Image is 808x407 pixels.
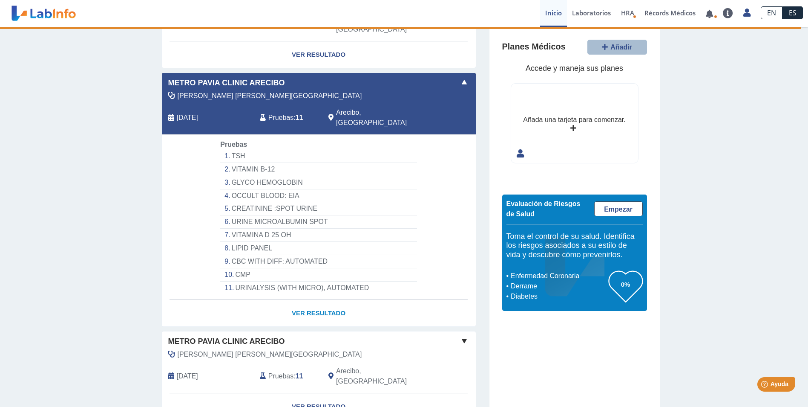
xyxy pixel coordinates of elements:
a: Ver Resultado [162,41,476,68]
span: Evaluación de Riesgos de Salud [506,200,581,218]
div: Añada una tarjeta para comenzar. [523,115,625,125]
li: TSH [220,150,417,163]
li: CBC WITH DIFF: AUTOMATED [220,255,417,268]
a: ES [782,6,803,19]
span: HRA [621,9,634,17]
span: Añadir [610,44,632,51]
li: VITAMIN B-12 [220,163,417,176]
span: Metro Pavia Clinic Arecibo [168,77,285,89]
a: Empezar [594,201,643,216]
span: Areizaga Montalvo, Marisol [178,91,362,101]
li: Diabetes [509,291,609,302]
span: Arecibo, PR [336,108,430,128]
span: Pruebas [268,113,293,123]
li: GLYCO HEMOGLOBIN [220,176,417,189]
button: Añadir [587,40,647,55]
span: Pruebas [220,141,247,148]
li: Derrame [509,281,609,291]
span: 2025-08-07 [177,113,198,123]
b: 8 [296,20,299,28]
span: Accede y maneja sus planes [526,64,623,73]
h4: Planes Médicos [502,42,566,52]
span: Metro Pavia Clinic Arecibo [168,336,285,347]
div: : [253,366,322,387]
b: 11 [296,114,303,121]
a: Ver Resultado [162,300,476,327]
span: Areizaga Montalvo, Marisol [178,349,362,360]
a: EN [761,6,782,19]
li: LIPID PANEL [220,242,417,255]
li: Enfermedad Coronaria [509,271,609,281]
li: URINALYSIS (WITH MICRO), AUTOMATED [220,282,417,294]
span: Arecibo, PR [336,366,430,387]
span: Pruebas [268,371,293,381]
li: CMP [220,268,417,282]
li: URINE MICROALBUMIN SPOT [220,215,417,229]
span: 2025-02-14 [177,371,198,381]
span: Empezar [604,206,633,213]
li: VITAMINA D 25 OH [220,229,417,242]
div: : [253,108,322,128]
li: OCCULT BLOOD: EIA [220,189,417,203]
h3: 0% [609,279,643,290]
iframe: Help widget launcher [732,374,799,398]
b: 11 [296,372,303,380]
li: CREATININE :SPOT URINE [220,202,417,215]
h5: Toma el control de su salud. Identifica los riesgos asociados a su estilo de vida y descubre cómo... [506,232,643,260]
